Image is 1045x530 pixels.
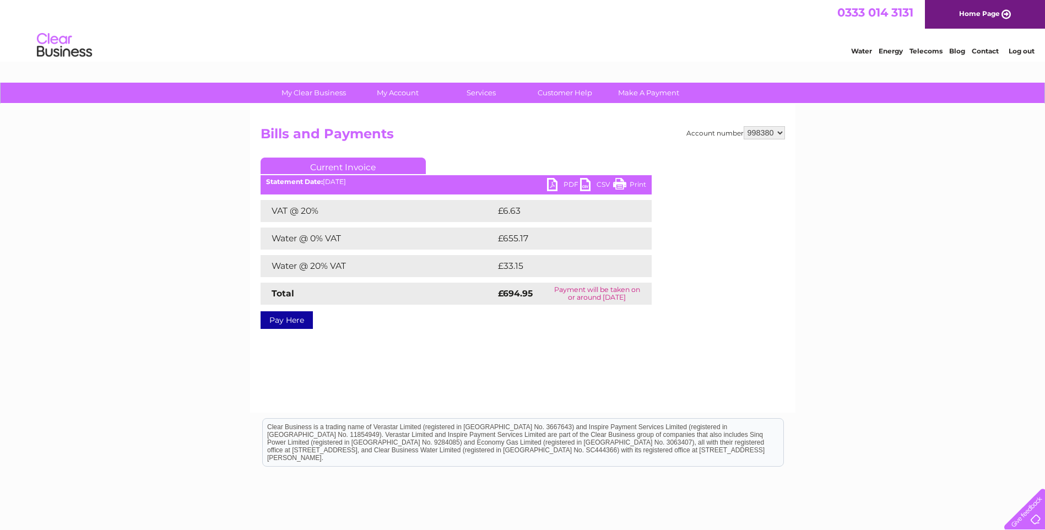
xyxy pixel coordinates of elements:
[879,47,903,55] a: Energy
[837,6,913,19] a: 0333 014 3131
[261,311,313,329] a: Pay Here
[909,47,943,55] a: Telecoms
[1009,47,1035,55] a: Log out
[547,178,580,194] a: PDF
[263,6,783,53] div: Clear Business is a trading name of Verastar Limited (registered in [GEOGRAPHIC_DATA] No. 3667643...
[261,178,652,186] div: [DATE]
[261,255,495,277] td: Water @ 20% VAT
[261,228,495,250] td: Water @ 0% VAT
[266,177,323,186] b: Statement Date:
[949,47,965,55] a: Blog
[36,29,93,62] img: logo.png
[436,83,527,103] a: Services
[686,126,785,139] div: Account number
[972,47,999,55] a: Contact
[495,228,631,250] td: £655.17
[352,83,443,103] a: My Account
[851,47,872,55] a: Water
[272,288,294,299] strong: Total
[495,200,626,222] td: £6.63
[495,255,628,277] td: £33.15
[543,283,651,305] td: Payment will be taken on or around [DATE]
[261,126,785,147] h2: Bills and Payments
[613,178,646,194] a: Print
[603,83,694,103] a: Make A Payment
[261,158,426,174] a: Current Invoice
[498,288,533,299] strong: £694.95
[580,178,613,194] a: CSV
[268,83,359,103] a: My Clear Business
[519,83,610,103] a: Customer Help
[261,200,495,222] td: VAT @ 20%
